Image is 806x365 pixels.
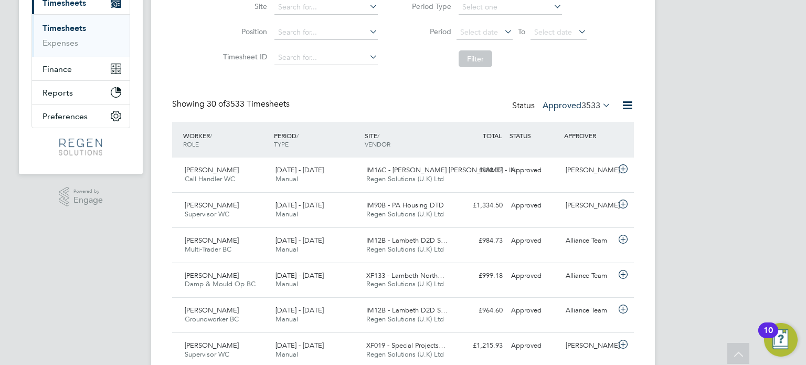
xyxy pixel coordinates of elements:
span: Regen Solutions (U.K) Ltd [366,174,444,183]
span: [PERSON_NAME] [185,341,239,350]
span: Engage [73,196,103,205]
span: [DATE] - [DATE] [275,236,324,245]
span: Manual [275,350,298,359]
div: Alliance Team [561,302,616,319]
button: Open Resource Center, 10 new notifications [764,323,798,357]
div: Approved [507,232,561,249]
span: XF133 - Lambeth North… [366,271,444,280]
span: Select date [534,27,572,37]
span: Reports [43,88,73,98]
button: Preferences [32,105,130,128]
span: VENDOR [365,140,390,148]
div: Status [512,99,613,113]
div: APPROVER [561,126,616,145]
div: Approved [507,162,561,179]
span: TOTAL [483,131,502,140]
div: £999.18 [452,267,507,285]
div: 10 [763,330,773,344]
div: Approved [507,267,561,285]
span: [DATE] - [DATE] [275,271,324,280]
span: 30 of [207,99,226,109]
span: [PERSON_NAME] [185,236,239,245]
span: XF019 - Special Projects… [366,341,446,350]
span: IM12B - Lambeth D2D S… [366,306,448,315]
div: [PERSON_NAME] [561,197,616,214]
input: Search for... [274,25,378,40]
span: Regen Solutions (U.K) Ltd [366,350,444,359]
div: £1,215.93 [452,337,507,354]
span: 3533 [581,100,600,111]
span: Supervisor WC [185,210,229,218]
span: Call Handler WC [185,174,235,183]
span: TYPE [274,140,289,148]
span: Supervisor WC [185,350,229,359]
label: Period [404,27,451,36]
img: regensolutions-logo-retina.png [59,139,102,155]
span: Regen Solutions (U.K) Ltd [366,210,444,218]
span: [PERSON_NAME] [185,165,239,174]
span: Manual [275,210,298,218]
div: STATUS [507,126,561,145]
button: Finance [32,57,130,80]
div: Approved [507,197,561,214]
span: [DATE] - [DATE] [275,306,324,315]
div: Timesheets [32,14,130,57]
span: Manual [275,245,298,254]
label: Site [220,2,267,11]
span: Regen Solutions (U.K) Ltd [366,279,444,288]
span: / [210,131,212,140]
a: Go to home page [31,139,130,155]
div: Alliance Team [561,232,616,249]
button: Reports [32,81,130,104]
a: Expenses [43,38,78,48]
span: Regen Solutions (U.K) Ltd [366,245,444,254]
span: [PERSON_NAME] [185,271,239,280]
span: Manual [275,315,298,324]
span: Groundworker BC [185,315,239,324]
div: [PERSON_NAME] [561,337,616,354]
div: Showing [172,99,292,110]
a: Timesheets [43,23,86,33]
span: 3533 Timesheets [207,99,290,109]
span: / [377,131,379,140]
span: Regen Solutions (U.K) Ltd [366,315,444,324]
span: Powered by [73,187,103,196]
a: Powered byEngage [59,187,103,207]
label: Approved [543,100,611,111]
span: Select date [460,27,498,37]
span: [DATE] - [DATE] [275,201,324,210]
label: Position [220,27,267,36]
span: Finance [43,64,72,74]
span: [DATE] - [DATE] [275,341,324,350]
span: / [296,131,299,140]
span: Manual [275,174,298,183]
div: £984.73 [452,232,507,249]
span: IM16C - [PERSON_NAME] [PERSON_NAME] - IN… [366,165,523,174]
div: £1,334.50 [452,197,507,214]
div: SITE [362,126,453,153]
span: Preferences [43,111,88,121]
span: [PERSON_NAME] [185,306,239,315]
div: WORKER [181,126,271,153]
span: To [515,25,528,38]
span: Multi-Trader BC [185,245,231,254]
span: [PERSON_NAME] [185,201,239,210]
span: IM12B - Lambeth D2D S… [366,236,448,245]
label: Period Type [404,2,451,11]
div: Alliance Team [561,267,616,285]
div: PERIOD [271,126,362,153]
input: Search for... [274,50,378,65]
div: £880.32 [452,162,507,179]
div: Approved [507,337,561,354]
span: Manual [275,279,298,288]
button: Filter [459,50,492,67]
label: Timesheet ID [220,52,267,61]
div: [PERSON_NAME] [561,162,616,179]
div: Approved [507,302,561,319]
span: [DATE] - [DATE] [275,165,324,174]
span: IM90B - PA Housing DTD [366,201,444,210]
span: ROLE [183,140,199,148]
span: Damp & Mould Op BC [185,279,256,288]
div: £964.60 [452,302,507,319]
